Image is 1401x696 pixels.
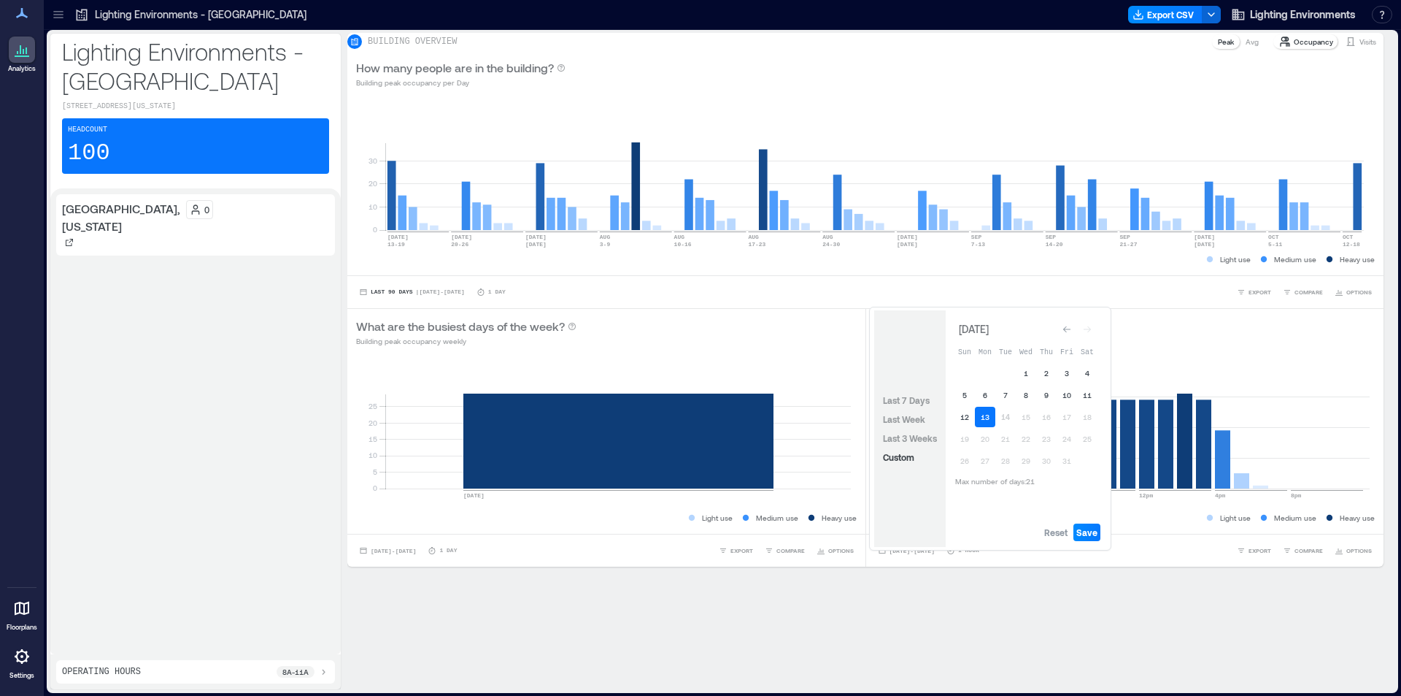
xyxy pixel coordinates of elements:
[748,241,765,248] text: 17-23
[600,241,611,248] text: 3-9
[702,512,733,524] p: Light use
[1119,241,1137,248] text: 21-27
[356,285,468,299] button: Last 90 Days |[DATE]-[DATE]
[975,385,995,405] button: 6
[373,467,377,476] tspan: 5
[1280,543,1326,558] button: COMPARE
[889,548,935,554] span: [DATE] - [DATE]
[1081,348,1094,356] span: Sat
[1294,288,1323,297] span: COMPARE
[1194,234,1215,240] text: [DATE]
[2,591,42,636] a: Floorplans
[1340,512,1375,524] p: Heavy use
[9,671,34,680] p: Settings
[1077,341,1097,362] th: Saturday
[1016,451,1036,471] button: 29
[995,429,1016,449] button: 21
[368,202,377,211] tspan: 10
[1128,6,1203,23] button: Export CSV
[1250,7,1356,22] span: Lighting Environments
[975,451,995,471] button: 27
[463,492,485,499] text: [DATE]
[954,407,975,427] button: 12
[1036,407,1057,427] button: 16
[1076,527,1097,538] span: Save
[1332,285,1375,299] button: OPTIONS
[883,452,914,462] span: Custom
[1359,36,1376,47] p: Visits
[371,548,416,554] span: [DATE] - [DATE]
[7,623,37,632] p: Floorplans
[387,241,405,248] text: 13-19
[451,234,472,240] text: [DATE]
[1227,3,1360,26] button: Lighting Environments
[730,546,753,555] span: EXPORT
[356,543,419,558] button: [DATE]-[DATE]
[62,200,180,235] p: [GEOGRAPHIC_DATA], [US_STATE]
[1218,36,1234,47] p: Peak
[1057,363,1077,383] button: 3
[1046,234,1057,240] text: SEP
[1077,407,1097,427] button: 18
[958,348,971,356] span: Sun
[822,234,833,240] text: AUG
[4,639,39,684] a: Settings
[1041,524,1070,541] button: Reset
[373,483,377,492] tspan: 0
[1220,512,1251,524] p: Light use
[368,156,377,165] tspan: 30
[880,429,940,447] button: Last 3 Weeks
[356,77,566,88] p: Building peak occupancy per Day
[1346,288,1372,297] span: OPTIONS
[1077,319,1097,340] button: Go to next month
[1246,36,1259,47] p: Avg
[1016,407,1036,427] button: 15
[897,234,918,240] text: [DATE]
[1016,363,1036,383] button: 1
[1268,234,1279,240] text: OCT
[828,546,854,555] span: OPTIONS
[1294,36,1333,47] p: Occupancy
[1046,241,1063,248] text: 14-20
[880,448,917,466] button: Custom
[373,225,377,234] tspan: 0
[1077,429,1097,449] button: 25
[971,241,985,248] text: 7-13
[1268,241,1282,248] text: 5-11
[1340,253,1375,265] p: Heavy use
[954,321,992,338] div: [DATE]
[1220,253,1251,265] p: Light use
[1194,241,1215,248] text: [DATE]
[971,234,982,240] text: SEP
[368,179,377,188] tspan: 20
[762,543,808,558] button: COMPARE
[368,435,377,443] tspan: 15
[897,241,918,248] text: [DATE]
[1016,385,1036,405] button: 8
[1215,492,1226,499] text: 4pm
[954,429,975,449] button: 19
[1077,363,1097,383] button: 4
[1036,451,1057,471] button: 30
[674,241,692,248] text: 10-16
[1343,241,1360,248] text: 12-18
[1346,546,1372,555] span: OPTIONS
[62,666,141,678] p: Operating Hours
[954,341,975,362] th: Sunday
[995,451,1016,471] button: 28
[356,335,576,347] p: Building peak occupancy weekly
[356,59,554,77] p: How many people are in the building?
[1274,512,1316,524] p: Medium use
[68,124,107,136] p: Headcount
[1248,288,1271,297] span: EXPORT
[282,666,309,678] p: 8a - 11a
[880,391,933,409] button: Last 7 Days
[716,543,756,558] button: EXPORT
[1294,546,1323,555] span: COMPARE
[95,7,306,22] p: Lighting Environments - [GEOGRAPHIC_DATA]
[975,429,995,449] button: 20
[880,410,928,428] button: Last Week
[387,234,409,240] text: [DATE]
[1057,319,1077,340] button: Go to previous month
[814,543,857,558] button: OPTIONS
